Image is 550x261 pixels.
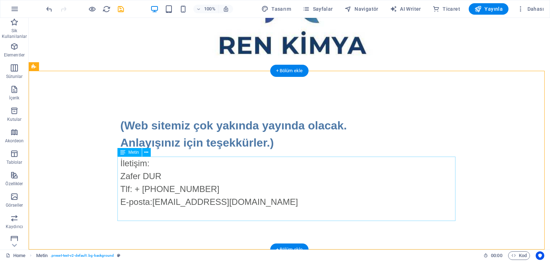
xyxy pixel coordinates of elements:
h6: Oturum süresi [483,251,502,260]
button: AI Writer [387,3,424,15]
p: Tablolar [6,159,23,165]
button: Ön izleme modundan çıkıp düzenlemeye devam etmek için buraya tıklayın [88,5,96,13]
span: : [496,253,497,258]
nav: breadcrumb [36,251,120,260]
div: + Bölüm ekle [270,65,309,77]
i: Bu element, özelleştirilebilir bir ön ayar [117,253,120,257]
span: 00 00 [491,251,502,260]
div: Tasarım (Ctrl+Alt+Y) [259,3,294,15]
span: Seçmek için tıkla. Düzenlemek için çift tıkla [36,251,48,260]
div: + Bölüm ekle [270,243,309,256]
i: Kaydet (Ctrl+S) [117,5,125,13]
span: Ticaret [433,5,460,13]
button: Ticaret [430,3,463,15]
span: Yayınla [474,5,503,13]
button: Tasarım [259,3,294,15]
i: Yeniden boyutlandırmada yakınlaştırma düzeyini seçilen cihaza uyacak şekilde otomatik olarak ayarla. [223,6,229,12]
h6: 100% [204,5,216,13]
button: Usercentrics [536,251,544,260]
i: Geri al: Sil: Başlık (Ctrl+Z) [45,5,53,13]
button: Navigatör [342,3,381,15]
span: . preset-text-v2-default .bg-background [50,251,114,260]
p: Kaydırıcı [6,224,23,230]
p: Görseller [6,202,23,208]
button: Kod [508,251,530,260]
button: Dahası [514,3,547,15]
a: Seçimi iptal etmek için tıkla. Sayfaları açmak için çift tıkla [6,251,25,260]
p: İçerik [9,95,19,101]
button: 100% [193,5,219,13]
span: Navigatör [344,5,378,13]
button: reload [102,5,111,13]
button: Sayfalar [300,3,336,15]
p: Akordeon [5,138,24,144]
p: Elementler [4,52,25,58]
p: Kutular [7,117,22,122]
button: undo [45,5,53,13]
span: Metin [128,150,139,154]
button: Yayınla [469,3,508,15]
i: Sayfayı yeniden yükleyin [102,5,111,13]
button: save [116,5,125,13]
span: Dahası [517,5,544,13]
p: Sütunlar [6,74,23,79]
p: Özellikler [5,181,23,187]
span: Sayfalar [303,5,333,13]
span: Kod [511,251,527,260]
span: Tasarım [261,5,291,13]
span: AI Writer [390,5,421,13]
